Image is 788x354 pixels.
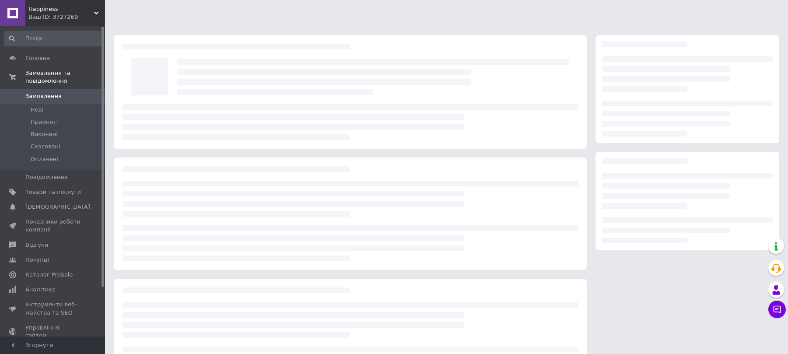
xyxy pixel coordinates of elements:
span: Замовлення та повідомлення [25,69,105,85]
span: Товари та послуги [25,188,81,196]
span: Відгуки [25,241,48,249]
span: Нові [31,106,43,114]
button: Чат з покупцем [768,301,786,318]
span: Аналітика [25,286,56,294]
input: Пошук [4,31,103,46]
span: Замовлення [25,92,62,100]
span: Покупці [25,256,49,264]
span: Повідомлення [25,173,68,181]
span: Головна [25,54,50,62]
span: Показники роботи компанії [25,218,81,234]
span: Каталог ProSale [25,271,73,279]
span: Прийняті [31,118,58,126]
span: Виконані [31,130,58,138]
span: Happiness [28,5,94,13]
span: Інструменти веб-майстра та SEO [25,301,81,316]
span: Оплачені [31,155,58,163]
span: [DEMOGRAPHIC_DATA] [25,203,90,211]
span: Скасовані [31,143,60,151]
div: Ваш ID: 3727269 [28,13,105,21]
span: Управління сайтом [25,324,81,340]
